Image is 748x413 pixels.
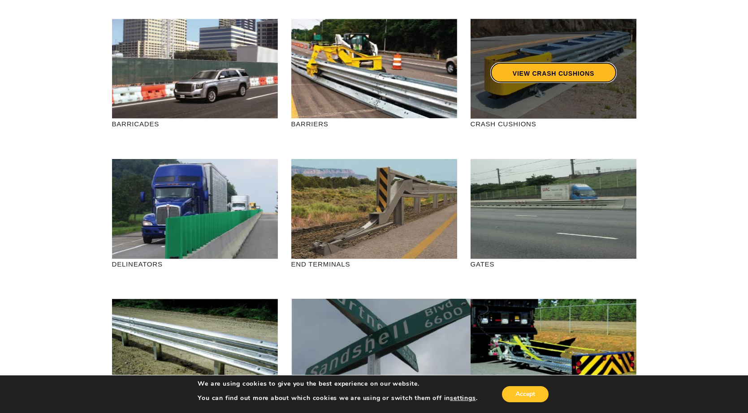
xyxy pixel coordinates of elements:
p: CRASH CUSHIONS [471,119,636,129]
p: You can find out more about which cookies we are using or switch them off in . [198,394,477,402]
button: settings [450,394,476,402]
p: We are using cookies to give you the best experience on our website. [198,380,477,388]
p: END TERMINALS [291,259,457,269]
button: Accept [502,386,549,402]
p: GATES [471,259,636,269]
p: BARRICADES [112,119,278,129]
p: DELINEATORS [112,259,278,269]
p: BARRIERS [291,119,457,129]
a: VIEW CRASH CUSHIONS [490,62,616,83]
